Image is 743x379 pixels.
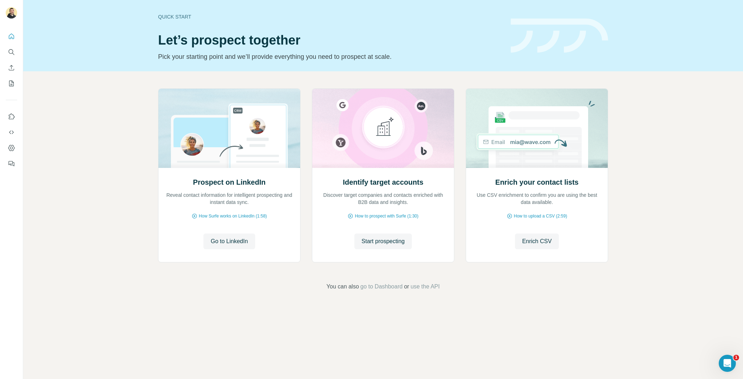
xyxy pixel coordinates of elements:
[6,142,17,154] button: Dashboard
[495,177,578,187] h2: Enrich your contact lists
[327,282,359,291] span: You can also
[473,191,601,206] p: Use CSV enrichment to confirm you are using the best data available.
[6,126,17,139] button: Use Surfe API
[719,355,736,372] iframe: Intercom live chat
[203,234,255,249] button: Go to LinkedIn
[355,213,418,219] span: How to prospect with Surfe (1:30)
[166,191,293,206] p: Reveal contact information for intelligent prospecting and instant data sync.
[410,282,440,291] button: use the API
[6,7,17,19] img: Avatar
[6,110,17,123] button: Use Surfe on LinkedIn
[360,282,403,291] button: go to Dashboard
[211,237,248,246] span: Go to LinkedIn
[514,213,567,219] span: How to upload a CSV (2:59)
[733,355,739,360] span: 1
[6,61,17,74] button: Enrich CSV
[6,77,17,90] button: My lists
[515,234,559,249] button: Enrich CSV
[319,191,447,206] p: Discover target companies and contacts enriched with B2B data and insights.
[466,89,608,168] img: Enrich your contact lists
[312,89,454,168] img: Identify target accounts
[522,237,552,246] span: Enrich CSV
[193,177,266,187] h2: Prospect on LinkedIn
[158,89,300,168] img: Prospect on LinkedIn
[199,213,267,219] span: How Surfe works on LinkedIn (1:58)
[404,282,409,291] span: or
[362,237,405,246] span: Start prospecting
[343,177,424,187] h2: Identify target accounts
[6,30,17,43] button: Quick start
[158,52,502,62] p: Pick your starting point and we’ll provide everything you need to prospect at scale.
[158,33,502,47] h1: Let’s prospect together
[158,13,502,20] div: Quick start
[511,19,608,53] img: banner
[6,157,17,170] button: Feedback
[6,46,17,58] button: Search
[354,234,412,249] button: Start prospecting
